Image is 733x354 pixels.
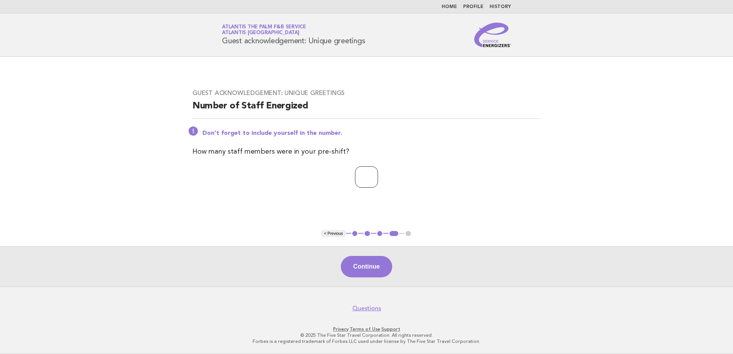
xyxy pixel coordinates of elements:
a: History [490,5,511,9]
a: Home [442,5,457,9]
h2: Number of Staff Energized [192,100,541,119]
button: 1 [351,230,359,238]
img: Service Energizers [474,23,511,47]
a: Questions [352,305,381,312]
span: Atlantis [GEOGRAPHIC_DATA] [222,31,299,36]
a: Profile [463,5,483,9]
h3: Guest acknowledgement: Unique greetings [192,89,541,97]
button: 2 [363,230,371,238]
a: Privacy [333,326,348,332]
h1: Guest acknowledgement: Unique greetings [222,25,365,45]
button: < Previous [321,230,346,238]
p: Forbes is a registered trademark of Forbes LLC used under license by The Five Star Travel Corpora... [132,338,601,344]
a: Terms of Use [350,326,380,332]
button: 4 [388,230,399,238]
p: © 2025 The Five Star Travel Corporation. All rights reserved. [132,332,601,338]
button: 3 [376,230,384,238]
a: Support [381,326,400,332]
a: Atlantis the Palm F&B ServiceAtlantis [GEOGRAPHIC_DATA] [222,25,306,35]
button: Continue [341,256,392,277]
p: How many staff members were in your pre-shift? [192,146,541,157]
p: · · [132,326,601,332]
p: Don't forget to include yourself in the number. [202,129,541,137]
